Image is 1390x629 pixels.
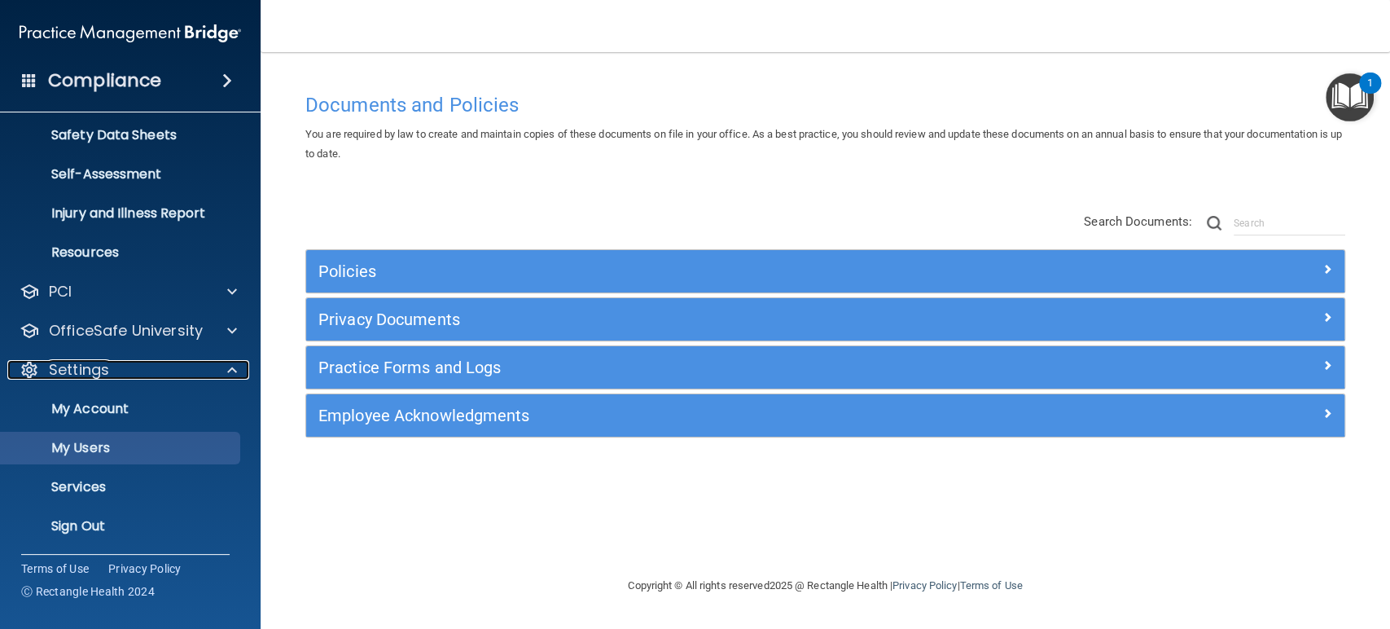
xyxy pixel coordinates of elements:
[892,579,957,592] a: Privacy Policy
[49,360,109,380] p: Settings
[11,166,233,183] p: Self-Assessment
[1207,216,1221,231] img: ic-search.3b580494.png
[1326,73,1374,121] button: Open Resource Center, 1 new notification
[318,407,1072,424] h5: Employee Acknowledgments
[21,583,155,600] span: Ⓒ Rectangle Health 2024
[48,69,161,92] h4: Compliance
[959,579,1022,592] a: Terms of Use
[21,561,89,577] a: Terms of Use
[1367,83,1373,104] div: 1
[20,282,237,301] a: PCI
[11,518,233,534] p: Sign Out
[49,282,72,301] p: PCI
[318,354,1332,380] a: Practice Forms and Logs
[20,360,237,380] a: Settings
[318,262,1072,280] h5: Policies
[318,402,1332,429] a: Employee Acknowledgments
[49,321,203,341] p: OfficeSafe University
[20,321,237,341] a: OfficeSafe University
[318,258,1332,284] a: Policies
[11,401,233,417] p: My Account
[11,205,233,222] p: Injury and Illness Report
[11,244,233,261] p: Resources
[11,479,233,495] p: Services
[1084,214,1192,229] span: Search Documents:
[318,310,1072,328] h5: Privacy Documents
[305,128,1342,160] span: You are required by law to create and maintain copies of these documents on file in your office. ...
[528,560,1123,612] div: Copyright © All rights reserved 2025 @ Rectangle Health | |
[1234,211,1345,235] input: Search
[318,358,1072,376] h5: Practice Forms and Logs
[108,561,182,577] a: Privacy Policy
[11,127,233,143] p: Safety Data Sheets
[305,95,1345,116] h4: Documents and Policies
[20,17,241,50] img: PMB logo
[11,440,233,456] p: My Users
[318,306,1332,332] a: Privacy Documents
